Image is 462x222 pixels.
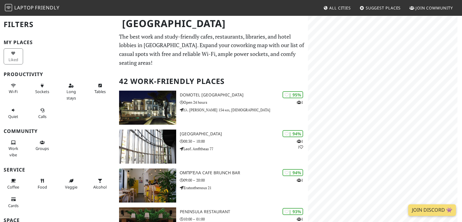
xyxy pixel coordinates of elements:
a: Domotel Kastri Hotel | 95% 1 Domotel [GEOGRAPHIC_DATA] Open 24 hours Ελ. [PERSON_NAME] 154 και, [... [115,91,308,125]
div: | 94% [282,169,303,176]
button: Quiet [4,105,23,121]
span: Group tables [36,146,49,151]
img: Domotel Kastri Hotel [119,91,176,125]
button: Food [33,176,52,192]
span: Stable Wi-Fi [9,89,18,94]
p: 1 1 [297,138,303,150]
p: 10:00 – 01:00 [180,216,308,222]
p: 1 [297,99,303,105]
span: People working [9,146,18,157]
h1: [GEOGRAPHIC_DATA] [117,15,307,32]
button: Sockets [33,81,52,97]
button: Coffee [4,176,23,192]
p: Ελ. [PERSON_NAME] 154 και, [DEMOGRAPHIC_DATA] [180,107,308,113]
a: Red Center | 94% 11 [GEOGRAPHIC_DATA] 08:30 – 18:00 Leof. Amfitheas 77 [115,130,308,164]
img: Ομπρέλα Cafe Brunch Bar [119,168,176,203]
button: Cards [4,194,23,210]
button: Veggie [61,176,81,192]
button: Alcohol [90,176,110,192]
p: Open 24 hours [180,99,308,105]
h3: Domotel [GEOGRAPHIC_DATA] [180,92,308,98]
a: Suggest Places [357,2,403,13]
a: All Cities [321,2,353,13]
p: 08:30 – 18:00 [180,138,308,144]
span: Food [38,184,47,190]
span: Friendly [35,4,59,11]
img: LaptopFriendly [5,4,12,11]
p: The best work and study-friendly cafes, restaurants, libraries, and hotel lobbies in [GEOGRAPHIC_... [119,32,304,67]
span: Join Community [416,5,453,11]
p: 1 [297,216,303,222]
span: Long stays [67,89,76,100]
p: 09:00 – 20:00 [180,177,308,183]
h3: Community [4,128,112,134]
a: Join Community [407,2,455,13]
h3: My Places [4,40,112,45]
div: | 95% [282,91,303,98]
span: Work-friendly tables [94,89,106,94]
a: Join Discord 👾 [408,204,456,216]
h3: [GEOGRAPHIC_DATA] [180,131,308,137]
span: Suggest Places [366,5,401,11]
span: Credit cards [8,203,19,208]
div: | 94% [282,130,303,137]
button: Wi-Fi [4,81,23,97]
h3: Productivity [4,71,112,77]
a: Ομπρέλα Cafe Brunch Bar | 94% 1 Ομπρέλα Cafe Brunch Bar 09:00 – 20:00 Eratosthenous 21 [115,168,308,203]
button: Groups [33,137,52,154]
span: Power sockets [35,89,49,94]
div: | 93% [282,208,303,215]
span: Video/audio calls [38,114,46,119]
button: Long stays [61,81,81,103]
span: Coffee [7,184,19,190]
h3: Ομπρέλα Cafe Brunch Bar [180,170,308,175]
h2: 42 Work-Friendly Places [119,72,304,91]
span: Veggie [65,184,77,190]
span: All Cities [329,5,351,11]
h2: Filters [4,15,112,34]
h3: Service [4,167,112,173]
a: LaptopFriendly LaptopFriendly [5,3,60,13]
h3: Peninsula Restaurant [180,209,308,214]
span: Quiet [8,114,18,119]
span: Alcohol [93,184,107,190]
span: Laptop [14,4,34,11]
p: Eratosthenous 21 [180,185,308,191]
p: Leof. Amfitheas 77 [180,146,308,152]
button: Calls [33,105,52,121]
p: 1 [297,177,303,183]
button: Work vibe [4,137,23,160]
img: Red Center [119,130,176,164]
button: Tables [90,81,110,97]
